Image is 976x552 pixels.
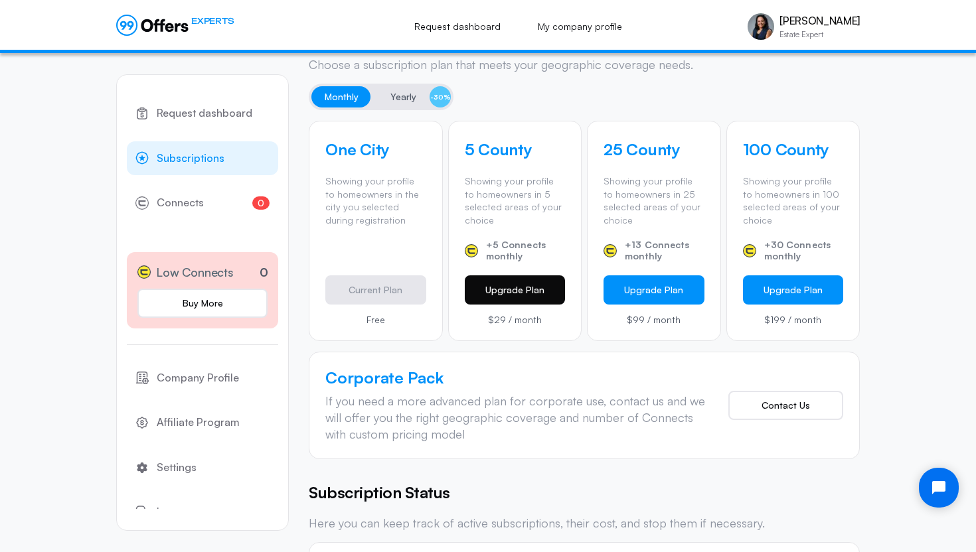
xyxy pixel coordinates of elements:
a: Settings [127,450,278,485]
a: Company Profile [127,361,278,395]
p: 0 [260,263,268,281]
a: EXPERTS [116,15,234,36]
p: Showing your profile to homeowners in the city you selected during registration [325,174,426,226]
span: Low Connects [156,263,234,282]
img: Vivienne Haroun [748,13,774,40]
p: $199 / month [743,315,844,324]
span: +13 Connects monthly [625,240,704,262]
span: EXPERTS [191,15,234,27]
p: $99 / month [604,315,704,324]
h4: Corporate Pack [325,368,707,387]
a: My company profile [523,12,637,41]
a: Buy More [137,289,268,318]
a: Connects0 [127,186,278,220]
button: Yearly-30% [377,86,451,107]
h4: 100 County [743,137,844,161]
span: 0 [252,196,270,210]
button: Monthly [311,86,372,107]
span: Affiliate Program [157,414,240,431]
p: [PERSON_NAME] [779,15,860,27]
button: Logout [127,495,278,529]
button: Upgrade Plan [604,275,704,305]
p: Showing your profile to homeowners in 100 selected areas of your choice [743,174,844,226]
h5: Subscription Status [309,480,860,504]
span: Subscriptions [157,150,224,167]
span: Settings [157,459,197,476]
p: Here you can keep track of active subscriptions, their cost, and stop them if necessary. [309,515,860,531]
h4: 5 County [465,137,566,161]
button: Upgrade Plan [465,275,566,305]
span: +5 Connects monthly [486,240,566,262]
iframe: Tidio Chat [908,456,970,519]
span: Request dashboard [157,105,252,122]
span: Connects [157,194,204,212]
span: Company Profile [157,370,239,387]
p: Choose a subscription plan that meets your geographic coverage needs. [309,56,860,73]
h4: One City [325,137,426,161]
button: Contact Us [728,391,843,420]
span: Yearly [390,89,416,105]
span: Logout [157,504,191,521]
span: -30% [430,86,451,107]
p: Showing your profile to homeowners in 5 selected areas of your choice [465,174,566,226]
span: +30 Connects monthly [764,240,844,262]
button: Upgrade Plan [743,275,844,305]
h4: 25 County [604,137,704,161]
button: Current Plan [325,275,426,305]
span: Monthly [325,89,359,105]
a: Request dashboard [127,96,278,131]
a: Affiliate Program [127,405,278,440]
p: Showing your profile to homeowners in 25 selected areas of your choice [604,174,704,226]
p: Free [325,315,426,324]
div: If you need a more advanced plan for corporate use, contact us and we will offer you the right ge... [325,393,707,443]
a: Subscriptions [127,141,278,176]
a: Request dashboard [400,12,515,41]
p: $29 / month [465,315,566,324]
p: Estate Expert [779,31,860,38]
